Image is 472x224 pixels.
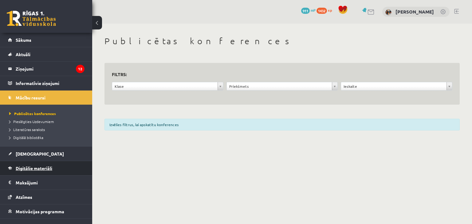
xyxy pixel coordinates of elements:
[317,8,335,13] a: 1432 xp
[341,82,452,90] a: Ieskaite
[8,91,85,105] a: Mācību resursi
[76,65,85,73] i: 12
[112,82,223,90] a: Klase
[16,52,30,57] span: Aktuāli
[104,36,460,46] h1: Publicētas konferences
[227,82,338,90] a: Priekšmets
[16,76,85,90] legend: Informatīvie ziņojumi
[8,47,85,61] a: Aktuāli
[8,147,85,161] a: [DEMOGRAPHIC_DATA]
[112,70,445,79] h3: Filtrs:
[16,209,64,214] span: Motivācijas programma
[8,190,85,204] a: Atzīmes
[9,135,86,140] a: Digitālā bibliotēka
[385,9,391,15] img: Kārlis Šūtelis
[16,95,45,100] span: Mācību resursi
[9,127,86,132] a: Literatūras saraksts
[9,119,86,124] a: Pieslēgties Uzdevumiem
[301,8,316,13] a: 911 mP
[7,11,56,26] a: Rīgas 1. Tālmācības vidusskola
[8,161,85,175] a: Digitālie materiāli
[16,165,52,171] span: Digitālie materiāli
[16,194,32,200] span: Atzīmes
[8,33,85,47] a: Sākums
[9,119,54,124] span: Pieslēgties Uzdevumiem
[104,119,460,130] div: Izvēlies filtrus, lai apskatītu konferences
[16,176,85,190] legend: Maksājumi
[9,111,86,116] a: Publicētas konferences
[8,76,85,90] a: Informatīvie ziņojumi
[311,8,316,13] span: mP
[9,135,43,140] span: Digitālā bibliotēka
[395,9,434,15] a: [PERSON_NAME]
[8,176,85,190] a: Maksājumi
[344,82,444,90] span: Ieskaite
[328,8,332,13] span: xp
[301,8,310,14] span: 911
[16,37,31,43] span: Sākums
[317,8,327,14] span: 1432
[8,204,85,218] a: Motivācijas programma
[16,62,85,76] legend: Ziņojumi
[229,82,330,90] span: Priekšmets
[16,151,64,156] span: [DEMOGRAPHIC_DATA]
[9,127,45,132] span: Literatūras saraksts
[8,62,85,76] a: Ziņojumi12
[115,82,215,90] span: Klase
[9,111,56,116] span: Publicētas konferences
